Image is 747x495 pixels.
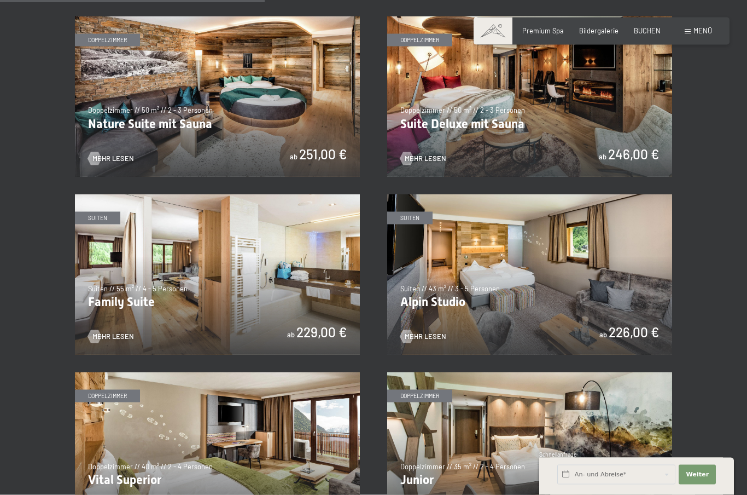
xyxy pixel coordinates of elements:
[400,154,446,164] a: Mehr Lesen
[522,26,564,35] a: Premium Spa
[405,332,446,342] span: Mehr Lesen
[88,154,134,164] a: Mehr Lesen
[679,465,716,485] button: Weiter
[92,332,134,342] span: Mehr Lesen
[405,154,446,164] span: Mehr Lesen
[686,470,709,479] span: Weiter
[387,194,672,355] img: Alpin Studio
[387,194,672,200] a: Alpin Studio
[88,332,134,342] a: Mehr Lesen
[75,194,360,355] img: Family Suite
[693,26,712,35] span: Menü
[387,16,672,177] img: Suite Deluxe mit Sauna
[75,16,360,177] img: Nature Suite mit Sauna
[387,16,672,22] a: Suite Deluxe mit Sauna
[387,372,672,378] a: Junior
[400,332,446,342] a: Mehr Lesen
[75,372,360,378] a: Vital Superior
[634,26,661,35] a: BUCHEN
[579,26,618,35] a: Bildergalerie
[539,451,577,458] span: Schnellanfrage
[75,194,360,200] a: Family Suite
[92,154,134,164] span: Mehr Lesen
[75,16,360,22] a: Nature Suite mit Sauna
